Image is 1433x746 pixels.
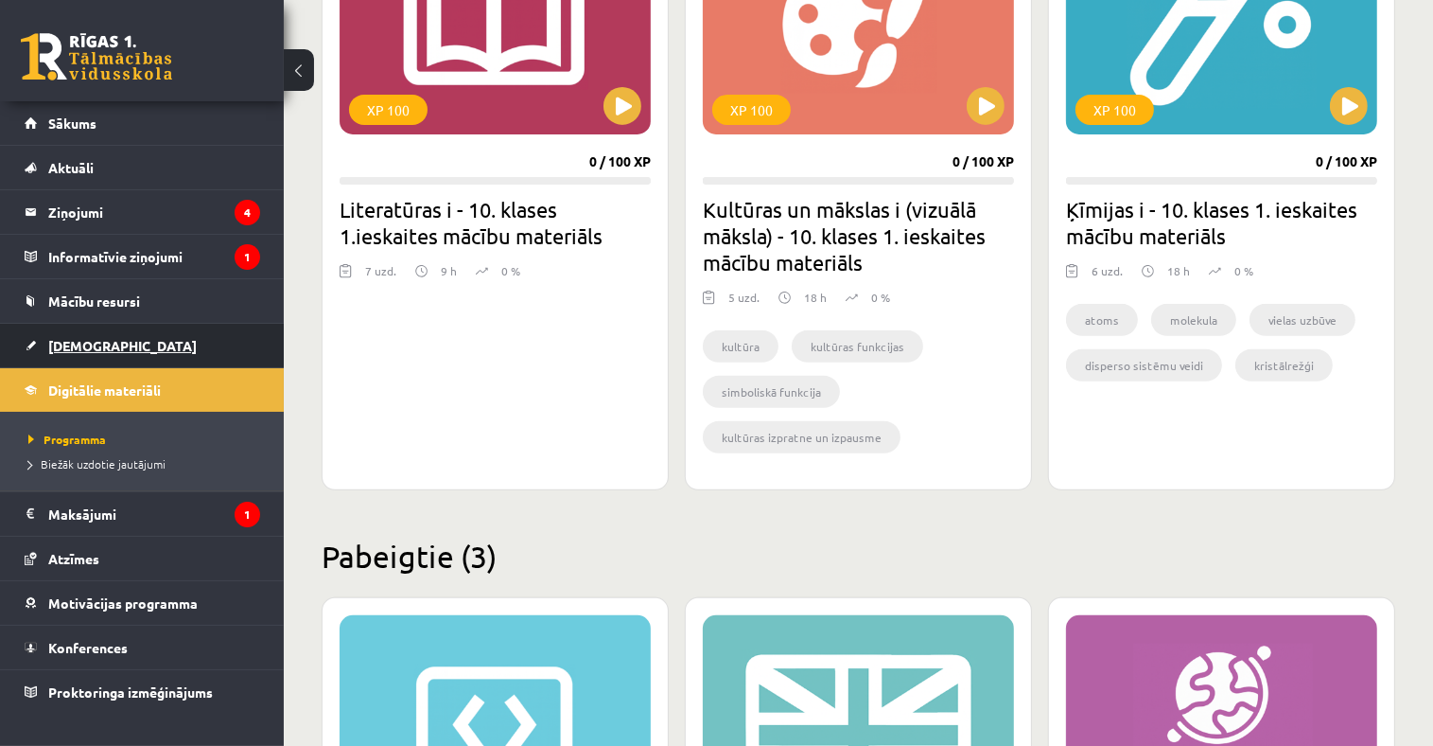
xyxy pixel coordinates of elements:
[1167,262,1190,279] p: 18 h
[1151,304,1236,336] li: molekula
[48,293,140,310] span: Mācību resursi
[25,626,260,669] a: Konferences
[25,279,260,323] a: Mācību resursi
[28,456,166,471] span: Biežāk uzdotie jautājumi
[25,190,260,234] a: Ziņojumi4
[48,639,128,656] span: Konferences
[728,289,760,317] div: 5 uzd.
[25,492,260,536] a: Maksājumi1
[25,368,260,412] a: Digitālie materiāli
[349,95,428,125] div: XP 100
[792,330,923,363] li: kultūras funkcijas
[235,244,260,270] i: 1
[365,262,396,291] div: 7 uzd.
[1250,304,1355,336] li: vielas uzbūve
[703,196,1014,275] h2: Kultūras un mākslas i (vizuālā māksla) - 10. klases 1. ieskaites mācību materiāls
[322,538,1395,575] h2: Pabeigtie (3)
[48,684,213,701] span: Proktoringa izmēģinājums
[28,455,265,472] a: Biežāk uzdotie jautājumi
[48,492,260,536] legend: Maksājumi
[25,670,260,714] a: Proktoringa izmēģinājums
[28,431,265,448] a: Programma
[25,146,260,189] a: Aktuāli
[25,324,260,367] a: [DEMOGRAPHIC_DATA]
[48,550,99,567] span: Atzīmes
[1075,95,1154,125] div: XP 100
[48,190,260,234] legend: Ziņojumi
[48,159,94,176] span: Aktuāli
[235,502,260,527] i: 1
[48,382,161,399] span: Digitālie materiāli
[703,421,900,453] li: kultūras izpratne un izpausme
[21,33,172,80] a: Rīgas 1. Tālmācības vidusskola
[48,337,197,354] span: [DEMOGRAPHIC_DATA]
[1235,349,1333,382] li: kristālrežģi
[501,262,520,279] p: 0 %
[1066,196,1377,249] h2: Ķīmijas i - 10. klases 1. ieskaites mācību materiāls
[25,235,260,278] a: Informatīvie ziņojumi1
[235,200,260,225] i: 4
[804,289,827,306] p: 18 h
[712,95,791,125] div: XP 100
[48,595,198,612] span: Motivācijas programma
[48,115,96,132] span: Sākums
[703,330,778,363] li: kultūra
[441,262,457,279] p: 9 h
[703,376,840,408] li: simboliskā funkcija
[1234,262,1253,279] p: 0 %
[871,289,890,306] p: 0 %
[1066,349,1222,382] li: disperso sistēmu veidi
[340,196,651,249] h2: Literatūras i - 10. klases 1.ieskaites mācību materiāls
[1066,304,1138,336] li: atoms
[25,101,260,145] a: Sākums
[48,235,260,278] legend: Informatīvie ziņojumi
[25,581,260,625] a: Motivācijas programma
[28,432,106,447] span: Programma
[1092,262,1123,291] div: 6 uzd.
[25,537,260,580] a: Atzīmes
